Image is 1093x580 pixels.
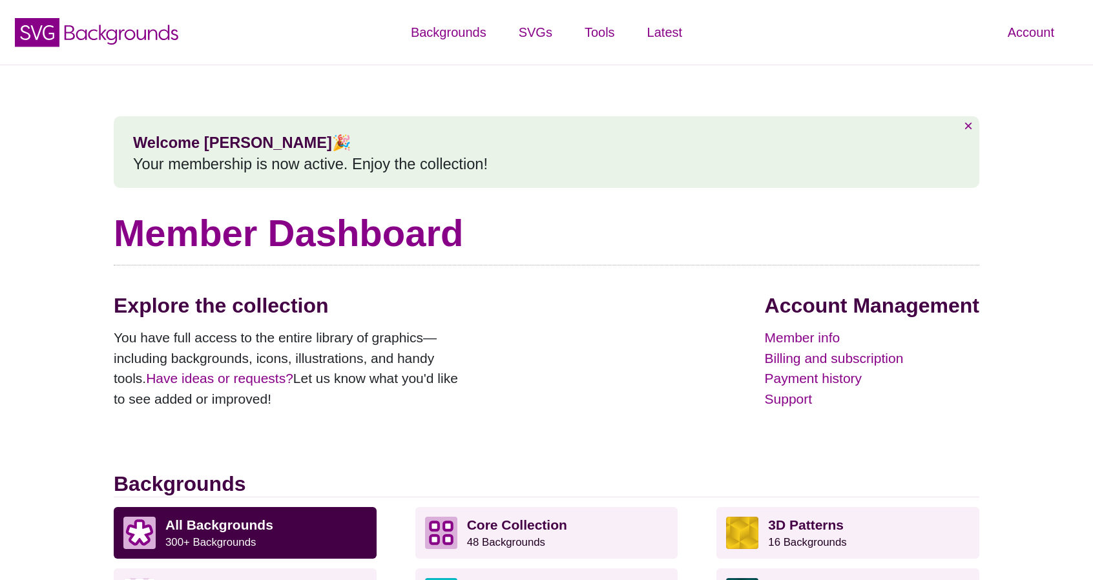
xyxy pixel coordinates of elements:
a: Billing and subscription [765,348,979,369]
a: Latest [631,13,698,52]
a: 3D Patterns16 Backgrounds [716,507,979,559]
p: 🎉 Your membership is now active. Enjoy the collection! [133,132,960,175]
a: Account [992,13,1070,52]
small: 16 Backgrounds [768,536,846,548]
strong: 3D Patterns [768,517,844,532]
a: Have ideas or requests? [146,371,293,386]
a: Payment history [765,368,979,389]
p: You have full access to the entire library of graphics—including backgrounds, icons, illustration... [114,327,469,409]
h2: Explore the collection [114,293,469,318]
strong: Core Collection [467,517,567,532]
a: Core Collection 48 Backgrounds [415,507,678,559]
h2: Account Management [765,293,979,318]
h1: Member Dashboard [114,211,979,256]
small: 48 Backgrounds [467,536,545,548]
img: fancy golden cube pattern [726,517,758,549]
a: Member info [765,327,979,348]
strong: All Backgrounds [165,517,273,532]
a: All Backgrounds 300+ Backgrounds [114,507,377,559]
a: Support [765,389,979,409]
h2: Backgrounds [114,471,979,497]
small: 300+ Backgrounds [165,536,256,548]
a: Tools [568,13,631,52]
a: SVGs [503,13,568,52]
strong: Welcome [PERSON_NAME] [133,134,332,151]
a: Dismiss welcome [964,118,973,134]
a: Backgrounds [395,13,503,52]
